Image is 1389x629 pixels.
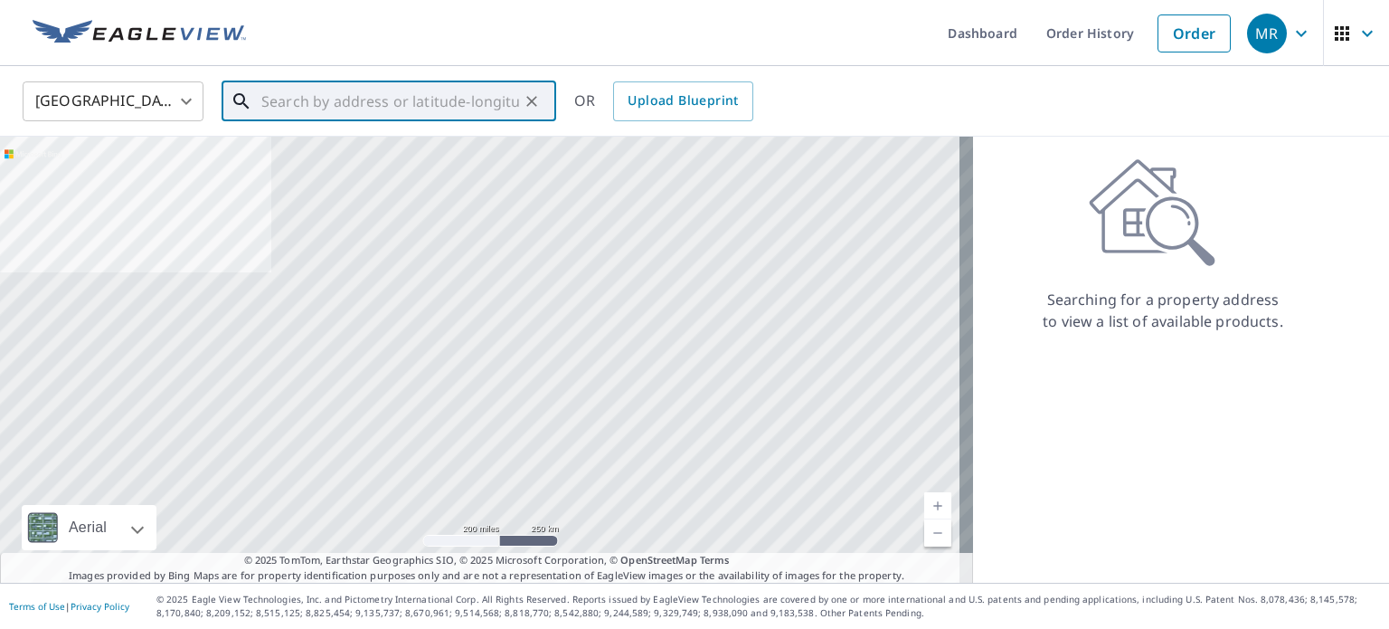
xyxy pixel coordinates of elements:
a: Terms of Use [9,600,65,613]
img: EV Logo [33,20,246,47]
div: [GEOGRAPHIC_DATA] [23,76,203,127]
p: | [9,601,129,612]
div: OR [574,81,753,121]
div: MR [1247,14,1287,53]
a: Order [1157,14,1231,52]
a: Upload Blueprint [613,81,752,121]
button: Clear [519,89,544,114]
a: Current Level 5, Zoom In [924,492,951,519]
a: Terms [700,553,730,567]
input: Search by address or latitude-longitude [261,76,519,127]
a: Privacy Policy [71,600,129,613]
a: OpenStreetMap [620,553,696,567]
div: Aerial [22,505,156,550]
p: Searching for a property address to view a list of available products. [1042,289,1284,332]
a: Current Level 5, Zoom Out [924,519,951,547]
div: Aerial [63,505,112,550]
span: © 2025 TomTom, Earthstar Geographics SIO, © 2025 Microsoft Corporation, © [244,553,730,568]
span: Upload Blueprint [628,90,738,112]
p: © 2025 Eagle View Technologies, Inc. and Pictometry International Corp. All Rights Reserved. Repo... [156,593,1380,620]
